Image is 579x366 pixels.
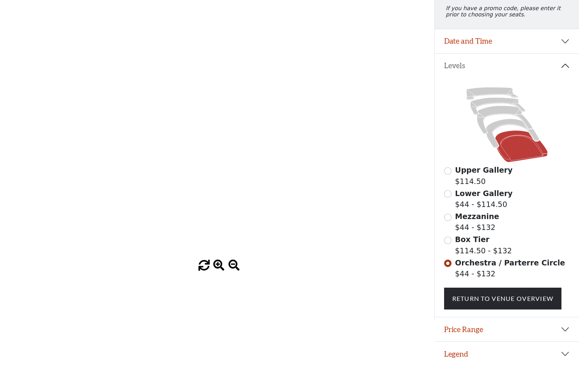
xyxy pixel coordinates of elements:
[213,260,225,271] button: zoom in
[495,131,547,162] path: Orchestra / Parterre Circle - Seats Available: 14
[455,164,513,187] label: $114.50
[455,211,499,233] label: $44 - $132
[444,288,562,309] a: Return To Venue Overview
[477,106,532,134] path: Mezzanine - Seats Available: 26
[446,5,568,18] p: If you have a promo code, please enter it prior to choosing your seats.
[455,257,565,279] label: $44 - $132
[466,87,518,100] path: Upper Gallery - Seats Available: 273
[455,235,489,244] span: Box Tier
[455,189,513,198] span: Lower Gallery
[228,260,240,271] button: zoom out
[435,317,579,341] button: Price Range
[455,234,512,256] label: $114.50 - $132
[470,97,525,115] path: Lower Gallery - Seats Available: 36
[455,166,513,174] span: Upper Gallery
[198,260,210,271] button: reset zoom
[455,188,513,210] label: $44 - $114.50
[435,54,579,78] button: Levels
[435,29,579,53] button: Date and Time
[486,119,539,148] path: Box Tier - Seats Available: 14
[455,212,499,221] span: Mezzanine
[435,342,579,366] button: Legend
[455,258,565,267] span: Orchestra / Parterre Circle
